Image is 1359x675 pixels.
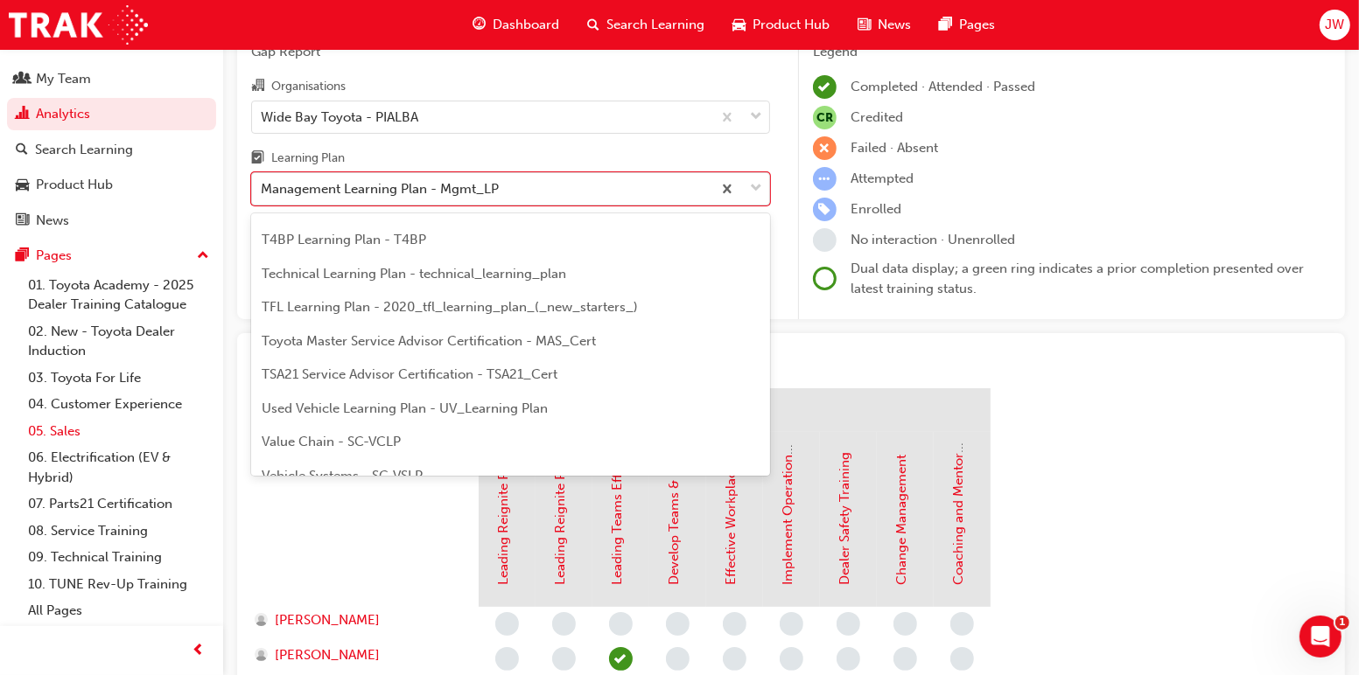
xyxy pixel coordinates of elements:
[7,169,216,201] a: Product Hub
[837,453,853,586] a: Dealer Safety Training
[271,78,346,95] div: Organisations
[262,299,638,315] span: TFL Learning Plan - 2020_tfl_learning_plan_(_new_starters_)
[893,647,917,671] span: learningRecordVerb_NONE-icon
[251,79,264,94] span: organisation-icon
[16,72,29,87] span: people-icon
[35,140,133,160] div: Search Learning
[894,456,910,586] a: Change Management
[21,365,216,392] a: 03. Toyota For Life
[16,107,29,122] span: chart-icon
[21,318,216,365] a: 02. New - Toyota Dealer Induction
[1335,616,1349,630] span: 1
[609,647,633,671] span: learningRecordVerb_ATTEND-icon
[473,14,486,36] span: guage-icon
[262,468,423,484] span: Vehicle Systems - SC-VSLP
[813,75,837,99] span: learningRecordVerb_COMPLETE-icon
[16,143,28,158] span: search-icon
[36,69,91,89] div: My Team
[21,491,216,518] a: 07. Parts21 Certification
[951,435,967,586] a: Coaching and Mentoring
[893,612,917,636] span: learningRecordVerb_NONE-icon
[495,612,519,636] span: learningRecordVerb_NONE-icon
[261,179,499,199] div: Management Learning Plan - Mgmt_LP
[275,645,380,665] span: [PERSON_NAME]
[813,42,1331,62] div: Legend
[851,261,1304,296] span: Dual data display; a green ring indicates a prior completion presented over latest training status.
[851,201,901,217] span: Enrolled
[609,612,633,636] span: learningRecordVerb_NONE-icon
[7,205,216,237] a: News
[813,228,837,252] span: learningRecordVerb_NONE-icon
[275,610,380,630] span: [PERSON_NAME]
[718,7,844,43] a: car-iconProduct Hub
[851,140,938,156] span: Failed · Absent
[495,647,519,671] span: learningRecordVerb_NONE-icon
[21,571,216,598] a: 10. TUNE Rev-Up Training
[36,211,69,231] div: News
[261,107,418,127] div: Wide Bay Toyota - PIALBA
[732,14,746,36] span: car-icon
[750,177,762,200] span: down-icon
[552,612,576,636] span: learningRecordVerb_NONE-icon
[813,106,837,129] span: null-icon
[16,248,29,264] span: pages-icon
[7,240,216,272] button: Pages
[21,444,216,491] a: 06. Electrification (EV & Hybrid)
[193,640,206,662] span: prev-icon
[16,177,29,193] span: car-icon
[781,415,796,586] a: Implement Operational Plan
[36,175,113,195] div: Product Hub
[844,7,925,43] a: news-iconNews
[262,400,548,416] span: Used Vehicle Learning Plan - UV_Learning Plan
[858,14,871,36] span: news-icon
[21,418,216,445] a: 05. Sales
[262,198,514,214] span: Service Technician Certification - ST_STC
[21,391,216,418] a: 04. Customer Experience
[723,647,746,671] span: learningRecordVerb_NONE-icon
[851,109,903,125] span: Credited
[21,597,216,624] a: All Pages
[21,544,216,571] a: 09. Technical Training
[1320,10,1350,40] button: JW
[851,79,1035,94] span: Completed · Attended · Passed
[851,170,914,186] span: Attempted
[878,15,911,35] span: News
[262,434,401,449] span: Value Chain - SC-VCLP
[7,98,216,130] a: Analytics
[9,5,148,45] img: Trak
[950,612,974,636] span: learningRecordVerb_NONE-icon
[666,612,690,636] span: learningRecordVerb_NONE-icon
[753,15,830,35] span: Product Hub
[262,333,596,349] span: Toyota Master Service Advisor Certification - MAS_Cert
[7,63,216,95] a: My Team
[1325,15,1344,35] span: JW
[666,647,690,671] span: learningRecordVerb_NONE-icon
[251,42,770,62] span: Gap Report
[959,15,995,35] span: Pages
[459,7,573,43] a: guage-iconDashboard
[262,266,566,282] span: Technical Learning Plan - technical_learning_plan
[271,150,345,167] div: Learning Plan
[950,647,974,671] span: learningRecordVerb_NONE-icon
[262,366,557,382] span: TSA21 Service Advisor Certification - TSA21_Cert
[21,272,216,318] a: 01. Toyota Academy - 2025 Dealer Training Catalogue
[552,647,576,671] span: learningRecordVerb_NONE-icon
[493,15,559,35] span: Dashboard
[723,612,746,636] span: learningRecordVerb_NONE-icon
[255,610,462,630] a: [PERSON_NAME]
[1299,616,1341,658] iframe: Intercom live chat
[750,106,762,129] span: down-icon
[813,198,837,221] span: learningRecordVerb_ENROLL-icon
[610,428,626,586] a: Leading Teams Effectively
[16,213,29,229] span: news-icon
[36,246,72,266] div: Pages
[197,245,209,268] span: up-icon
[606,15,704,35] span: Search Learning
[780,612,803,636] span: learningRecordVerb_NONE-icon
[7,24,216,240] button: DashboardMy TeamAnalyticsSearch LearningProduct HubNews
[7,134,216,166] a: Search Learning
[255,645,462,665] a: [PERSON_NAME]
[837,647,860,671] span: learningRecordVerb_NONE-icon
